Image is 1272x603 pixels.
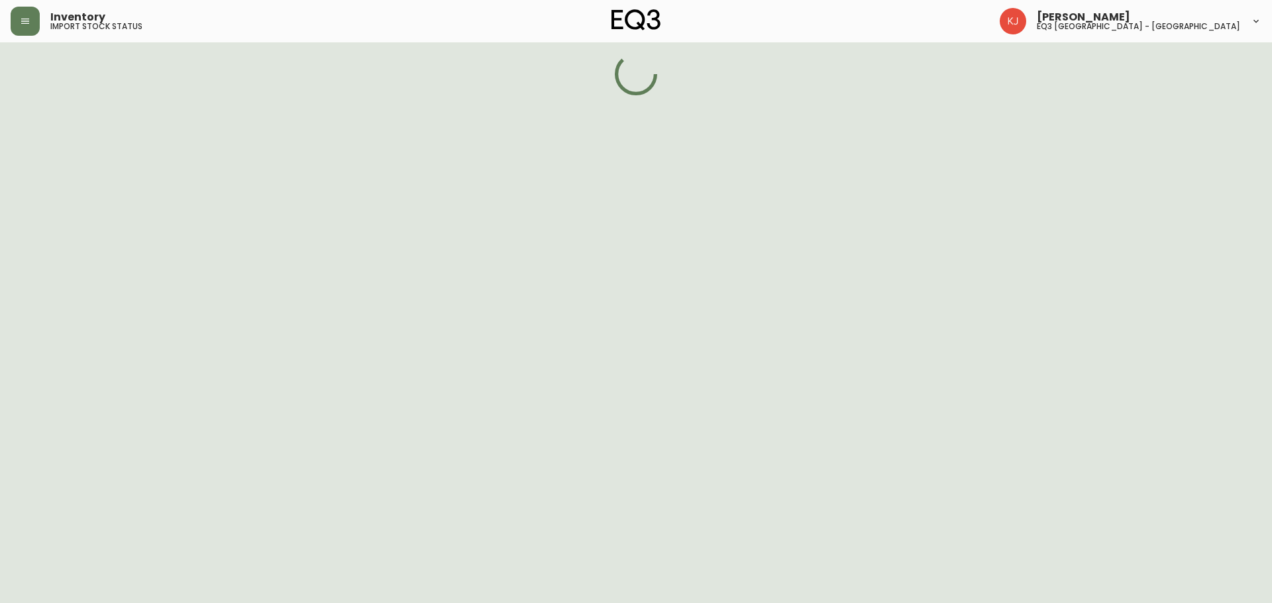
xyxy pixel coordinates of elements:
[611,9,661,30] img: logo
[1037,12,1130,23] span: [PERSON_NAME]
[50,23,142,30] h5: import stock status
[1000,8,1026,34] img: 24a625d34e264d2520941288c4a55f8e
[50,12,105,23] span: Inventory
[1037,23,1240,30] h5: eq3 [GEOGRAPHIC_DATA] - [GEOGRAPHIC_DATA]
